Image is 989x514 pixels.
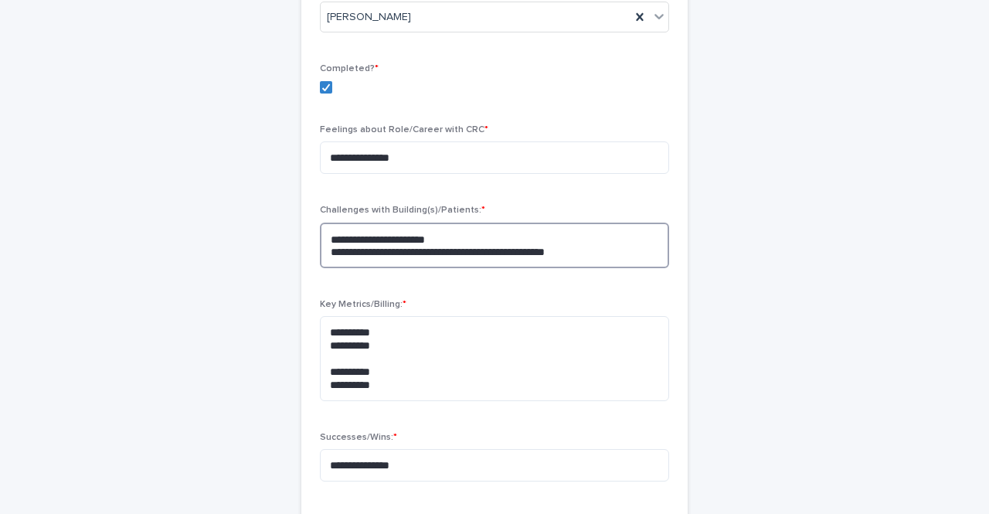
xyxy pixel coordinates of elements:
span: [PERSON_NAME] [327,9,411,26]
span: Key Metrics/Billing: [320,300,406,309]
span: Challenges with Building(s)/Patients: [320,206,485,215]
span: Completed? [320,64,379,73]
span: Successes/Wins: [320,433,397,442]
span: Feelings about Role/Career with CRC [320,125,488,134]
